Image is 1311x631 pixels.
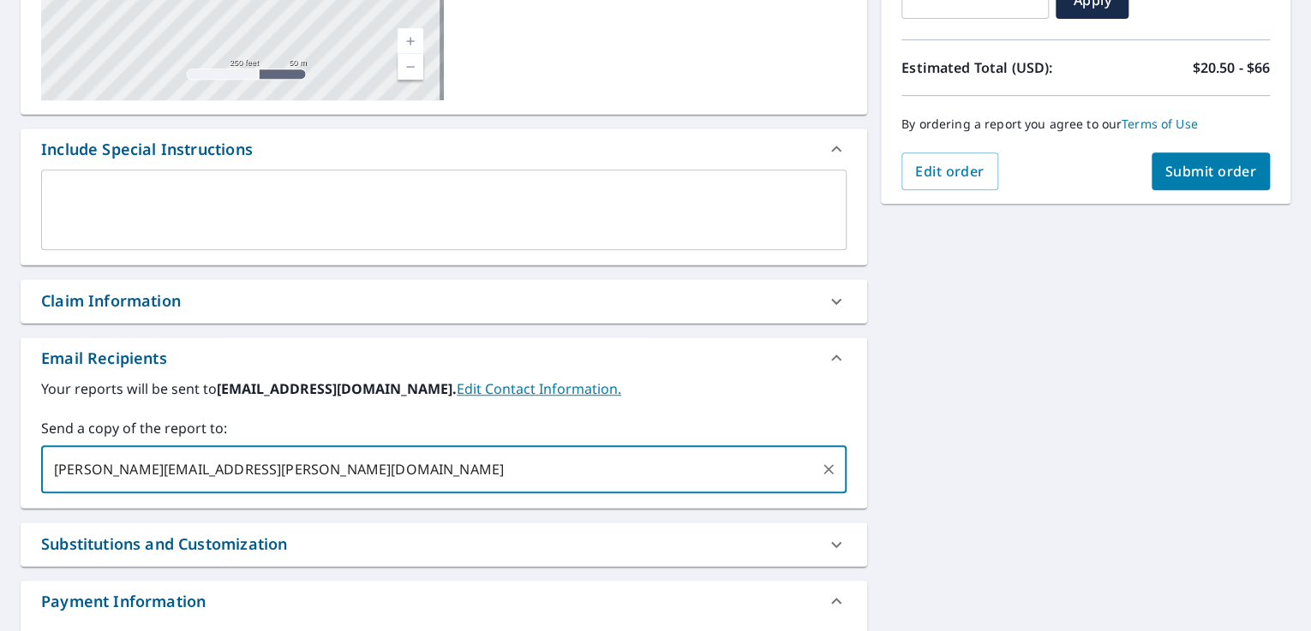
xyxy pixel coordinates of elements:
[398,54,423,80] a: Current Level 17, Zoom Out
[41,289,181,313] div: Claim Information
[41,347,167,370] div: Email Recipients
[901,152,998,190] button: Edit order
[41,138,253,161] div: Include Special Instructions
[217,379,457,398] b: [EMAIL_ADDRESS][DOMAIN_NAME].
[21,580,867,622] div: Payment Information
[398,28,423,54] a: Current Level 17, Zoom In
[21,337,867,378] div: Email Recipients
[41,533,287,556] div: Substitutions and Customization
[41,378,847,399] label: Your reports will be sent to
[21,279,867,323] div: Claim Information
[1165,162,1257,181] span: Submit order
[901,116,1270,132] p: By ordering a report you agree to our
[21,128,867,170] div: Include Special Instructions
[21,522,867,566] div: Substitutions and Customization
[915,162,985,181] span: Edit order
[41,590,206,613] div: Payment Information
[817,457,841,481] button: Clear
[1152,152,1271,190] button: Submit order
[457,379,621,398] a: EditContactInfo
[901,57,1086,78] p: Estimated Total (USD):
[1192,57,1270,78] p: $20.50 - $66
[41,418,847,438] label: Send a copy of the report to:
[1122,116,1198,132] a: Terms of Use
